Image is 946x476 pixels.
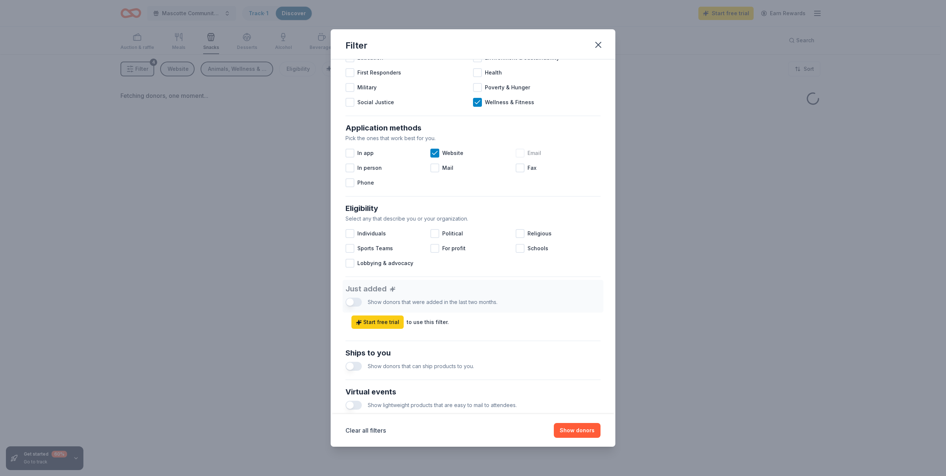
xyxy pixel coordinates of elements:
[357,229,386,238] span: Individuals
[357,178,374,187] span: Phone
[345,386,601,398] div: Virtual events
[554,423,601,438] button: Show donors
[527,149,541,158] span: Email
[368,363,474,369] span: Show donors that can ship products to you.
[345,202,601,214] div: Eligibility
[357,98,394,107] span: Social Justice
[356,318,399,327] span: Start free trial
[485,98,534,107] span: Wellness & Fitness
[442,244,466,253] span: For profit
[527,244,548,253] span: Schools
[345,347,601,359] div: Ships to you
[345,134,601,143] div: Pick the ones that work best for you.
[357,68,401,77] span: First Responders
[351,315,404,329] a: Start free trial
[407,318,449,327] div: to use this filter.
[357,149,374,158] span: In app
[368,402,517,408] span: Show lightweight products that are easy to mail to attendees.
[527,229,552,238] span: Religious
[442,229,463,238] span: Political
[345,214,601,223] div: Select any that describe you or your organization.
[345,122,601,134] div: Application methods
[442,163,453,172] span: Mail
[485,83,530,92] span: Poverty & Hunger
[357,83,377,92] span: Military
[345,426,386,435] button: Clear all filters
[527,163,536,172] span: Fax
[357,244,393,253] span: Sports Teams
[485,68,502,77] span: Health
[357,259,413,268] span: Lobbying & advocacy
[442,149,463,158] span: Website
[357,163,382,172] span: In person
[345,40,367,52] div: Filter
